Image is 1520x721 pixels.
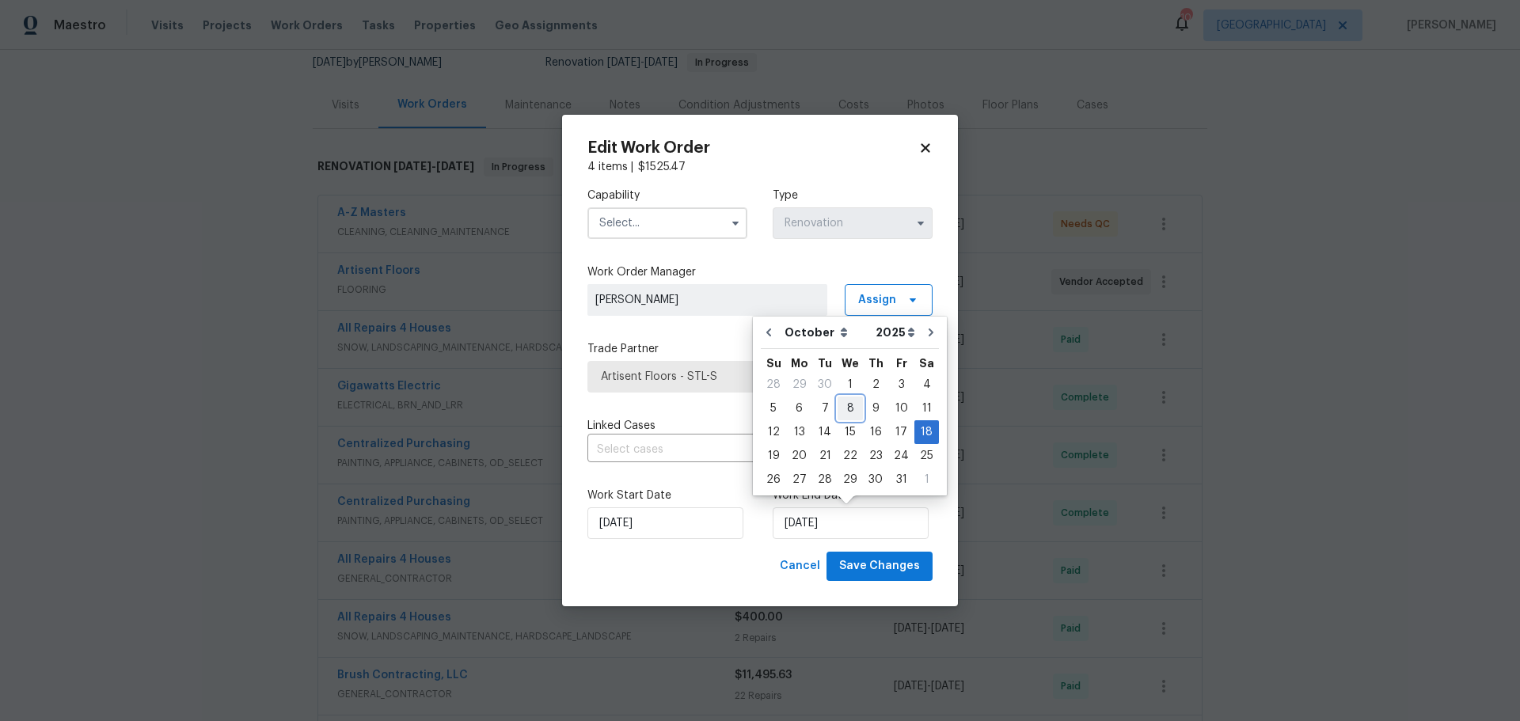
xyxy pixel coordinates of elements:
[863,420,888,444] div: Thu Oct 16 2025
[888,468,914,491] div: Fri Oct 31 2025
[786,421,812,443] div: 13
[914,420,939,444] div: Sat Oct 18 2025
[888,374,914,396] div: 3
[780,556,820,576] span: Cancel
[761,468,786,491] div: Sun Oct 26 2025
[786,468,812,491] div: Mon Oct 27 2025
[587,140,918,156] h2: Edit Work Order
[638,161,686,173] span: $ 1525.47
[761,469,786,491] div: 26
[858,292,896,308] span: Assign
[587,507,743,539] input: M/D/YYYY
[911,214,930,233] button: Show options
[812,469,838,491] div: 28
[773,207,933,239] input: Select...
[863,397,888,419] div: 9
[914,374,939,396] div: 4
[896,358,907,369] abbr: Friday
[812,420,838,444] div: Tue Oct 14 2025
[914,445,939,467] div: 25
[761,445,786,467] div: 19
[914,469,939,491] div: 1
[757,317,781,348] button: Go to previous month
[818,358,832,369] abbr: Tuesday
[601,369,919,385] span: Artisent Floors - STL-S
[838,421,863,443] div: 15
[786,374,812,396] div: 29
[726,214,745,233] button: Show options
[888,397,914,420] div: Fri Oct 10 2025
[786,444,812,468] div: Mon Oct 20 2025
[587,159,933,175] div: 4 items |
[812,445,838,467] div: 21
[786,445,812,467] div: 20
[791,358,808,369] abbr: Monday
[812,374,838,396] div: 30
[914,421,939,443] div: 18
[786,420,812,444] div: Mon Oct 13 2025
[786,373,812,397] div: Mon Sep 29 2025
[812,421,838,443] div: 14
[863,373,888,397] div: Thu Oct 02 2025
[838,373,863,397] div: Wed Oct 01 2025
[863,374,888,396] div: 2
[838,397,863,419] div: 8
[914,468,939,491] div: Sat Nov 01 2025
[761,374,786,396] div: 28
[888,397,914,419] div: 10
[888,373,914,397] div: Fri Oct 03 2025
[838,469,863,491] div: 29
[863,397,888,420] div: Thu Oct 09 2025
[838,374,863,396] div: 1
[914,397,939,419] div: 11
[587,341,933,357] label: Trade Partner
[919,317,943,348] button: Go to next month
[761,397,786,420] div: Sun Oct 05 2025
[812,397,838,420] div: Tue Oct 07 2025
[786,397,812,420] div: Mon Oct 06 2025
[773,552,826,581] button: Cancel
[838,420,863,444] div: Wed Oct 15 2025
[766,358,781,369] abbr: Sunday
[587,418,655,434] span: Linked Cases
[863,444,888,468] div: Thu Oct 23 2025
[863,469,888,491] div: 30
[838,397,863,420] div: Wed Oct 08 2025
[914,373,939,397] div: Sat Oct 04 2025
[812,397,838,419] div: 7
[868,358,883,369] abbr: Thursday
[587,264,933,280] label: Work Order Manager
[812,468,838,491] div: Tue Oct 28 2025
[888,421,914,443] div: 17
[863,445,888,467] div: 23
[761,420,786,444] div: Sun Oct 12 2025
[838,444,863,468] div: Wed Oct 22 2025
[838,445,863,467] div: 22
[587,207,747,239] input: Select...
[595,292,819,308] span: [PERSON_NAME]
[812,373,838,397] div: Tue Sep 30 2025
[786,397,812,419] div: 6
[761,373,786,397] div: Sun Sep 28 2025
[842,358,859,369] abbr: Wednesday
[587,188,747,203] label: Capability
[863,421,888,443] div: 16
[919,358,934,369] abbr: Saturday
[888,420,914,444] div: Fri Oct 17 2025
[786,469,812,491] div: 27
[826,552,933,581] button: Save Changes
[587,488,747,503] label: Work Start Date
[761,444,786,468] div: Sun Oct 19 2025
[888,445,914,467] div: 24
[773,488,933,503] label: Work End Date
[773,188,933,203] label: Type
[838,468,863,491] div: Wed Oct 29 2025
[872,321,919,344] select: Year
[761,397,786,419] div: 5
[863,468,888,491] div: Thu Oct 30 2025
[888,444,914,468] div: Fri Oct 24 2025
[761,421,786,443] div: 12
[839,556,920,576] span: Save Changes
[773,507,929,539] input: M/D/YYYY
[914,444,939,468] div: Sat Oct 25 2025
